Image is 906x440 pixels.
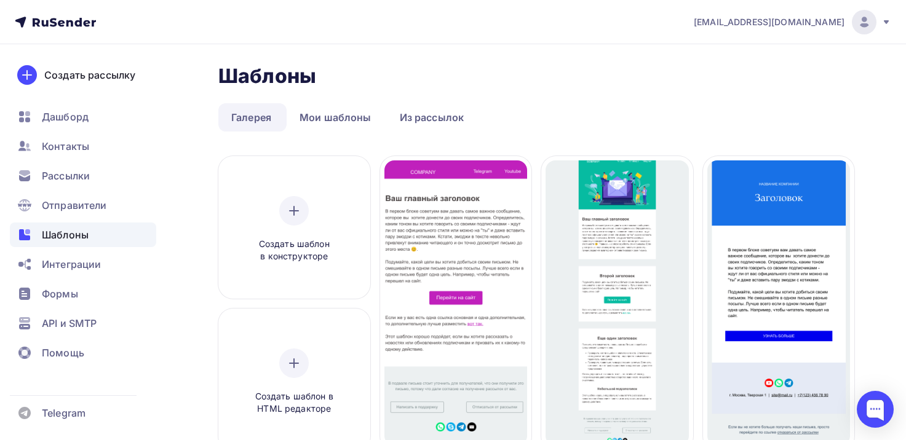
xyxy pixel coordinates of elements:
[218,64,316,88] h2: Шаблоны
[10,222,156,247] a: Шаблоны
[42,286,78,301] span: Формы
[42,345,84,360] span: Помощь
[10,281,156,306] a: Формы
[10,193,156,218] a: Отправители
[42,316,97,331] span: API и SMTP
[387,103,477,132] a: Из рассылок
[236,390,352,415] span: Создать шаблон в HTML редакторе
[42,168,90,183] span: Рассылки
[42,406,85,420] span: Telegram
[10,104,156,129] a: Дашборд
[44,68,135,82] div: Создать рассылку
[42,227,89,242] span: Шаблоны
[236,238,352,263] span: Создать шаблон в конструкторе
[10,134,156,159] a: Контакты
[218,103,284,132] a: Галерея
[42,139,89,154] span: Контакты
[10,163,156,188] a: Рассылки
[287,103,384,132] a: Мои шаблоны
[42,109,89,124] span: Дашборд
[42,257,101,272] span: Интеграции
[694,10,891,34] a: [EMAIL_ADDRESS][DOMAIN_NAME]
[694,16,844,28] span: [EMAIL_ADDRESS][DOMAIN_NAME]
[42,198,107,213] span: Отправители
